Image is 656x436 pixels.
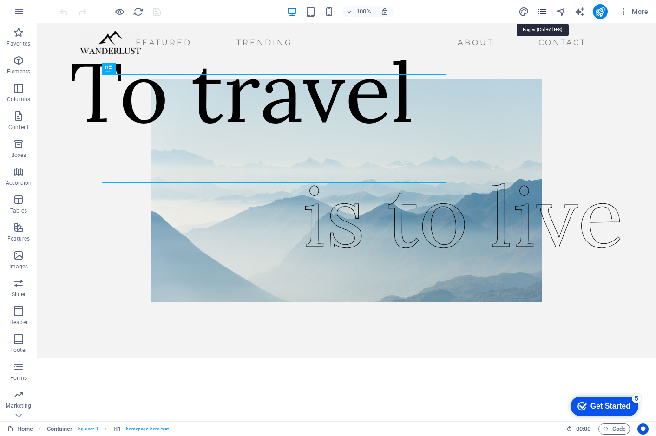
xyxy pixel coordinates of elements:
a: Click to cancel selection. Double-click to open Pages [7,423,33,435]
button: pages [537,6,548,17]
p: Boxes [11,151,26,159]
span: : [583,425,584,432]
button: More [615,4,652,19]
button: Click here to leave preview mode and continue editing [114,6,125,17]
div: Get Started [27,10,67,19]
span: More [619,7,648,16]
span: . homepage-hero-text [125,423,169,435]
p: Elements [7,68,31,75]
span: Click to select. Double-click to edit [113,423,121,435]
button: Usercentrics [637,423,649,435]
p: Slider [12,291,26,298]
p: Header [9,319,28,326]
p: Favorites [7,40,30,47]
p: Images [9,263,28,270]
nav: breadcrumb [47,423,169,435]
p: Content [8,124,29,131]
p: Columns [7,96,30,103]
i: Design (Ctrl+Alt+Y) [518,7,529,17]
button: publish [593,4,608,19]
h6: 100% [356,6,371,17]
button: reload [132,6,144,17]
p: Forms [10,374,27,382]
button: navigator [556,6,567,17]
span: Click to select. Double-click to edit [47,423,73,435]
div: Get Started 5 items remaining, 0% complete [7,5,75,24]
p: Features [7,235,30,242]
button: design [518,6,530,17]
h6: Session time [566,423,591,435]
i: AI Writer [574,7,585,17]
p: Accordion [6,179,32,187]
button: 100% [342,6,375,17]
i: On resize automatically adjust zoom level to fit chosen device. [380,7,389,16]
p: Footer [10,346,27,354]
span: Code [603,423,626,435]
span: 00 00 [576,423,590,435]
p: Tables [10,207,27,215]
p: Marketing [6,402,31,410]
span: . bg-user-1 [76,423,98,435]
button: text_generator [574,6,585,17]
div: 5 [69,2,78,11]
i: Reload page [133,7,144,17]
button: Code [598,423,630,435]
